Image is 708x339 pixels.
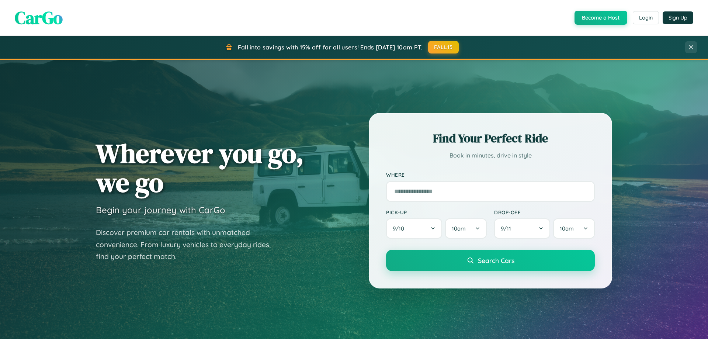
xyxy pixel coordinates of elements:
[575,11,627,25] button: Become a Host
[494,218,550,239] button: 9/11
[633,11,659,24] button: Login
[428,41,459,53] button: FALL15
[15,6,63,30] span: CarGo
[501,225,515,232] span: 9 / 11
[386,172,595,178] label: Where
[393,225,408,232] span: 9 / 10
[96,204,225,215] h3: Begin your journey with CarGo
[96,226,280,263] p: Discover premium car rentals with unmatched convenience. From luxury vehicles to everyday rides, ...
[445,218,487,239] button: 10am
[96,139,304,197] h1: Wherever you go, we go
[238,44,423,51] span: Fall into savings with 15% off for all users! Ends [DATE] 10am PT.
[386,250,595,271] button: Search Cars
[478,256,514,264] span: Search Cars
[560,225,574,232] span: 10am
[386,218,442,239] button: 9/10
[386,150,595,161] p: Book in minutes, drive in style
[386,130,595,146] h2: Find Your Perfect Ride
[386,209,487,215] label: Pick-up
[663,11,693,24] button: Sign Up
[553,218,595,239] button: 10am
[494,209,595,215] label: Drop-off
[452,225,466,232] span: 10am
